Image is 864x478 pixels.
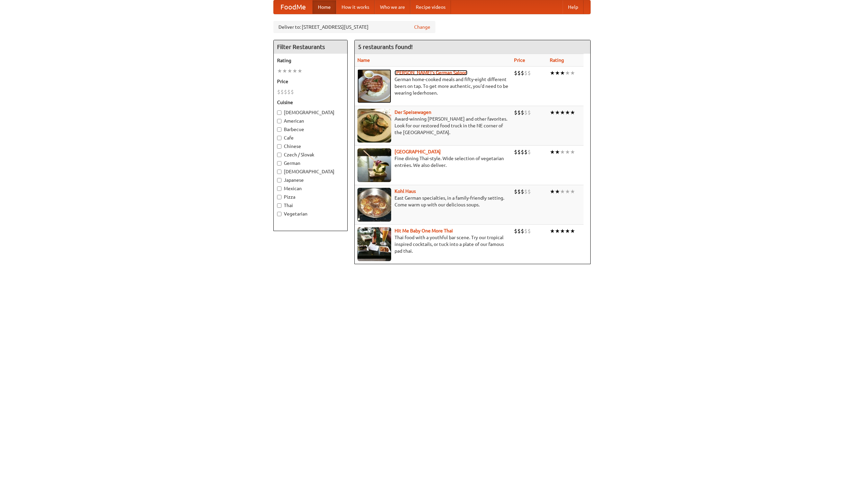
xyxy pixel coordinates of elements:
li: ★ [565,109,570,116]
input: Pizza [277,195,281,199]
label: Thai [277,202,344,209]
li: ★ [287,67,292,75]
ng-pluralize: 5 restaurants found! [358,44,413,50]
input: [DEMOGRAPHIC_DATA] [277,110,281,115]
li: $ [524,148,528,156]
li: $ [291,88,294,96]
li: ★ [555,109,560,116]
li: $ [517,148,521,156]
li: $ [528,69,531,77]
a: How it works [336,0,375,14]
input: [DEMOGRAPHIC_DATA] [277,170,281,174]
li: $ [284,88,287,96]
img: babythai.jpg [357,227,391,261]
label: [DEMOGRAPHIC_DATA] [277,168,344,175]
li: ★ [565,148,570,156]
input: Thai [277,203,281,208]
li: $ [521,148,524,156]
img: kohlhaus.jpg [357,188,391,222]
h4: Filter Restaurants [274,40,347,54]
h5: Cuisine [277,99,344,106]
img: esthers.jpg [357,69,391,103]
a: Price [514,57,525,63]
li: $ [277,88,280,96]
li: $ [287,88,291,96]
li: ★ [560,69,565,77]
li: $ [521,69,524,77]
h5: Rating [277,57,344,64]
li: ★ [550,109,555,116]
input: Barbecue [277,127,281,132]
li: $ [524,188,528,195]
li: ★ [570,109,575,116]
a: Home [313,0,336,14]
li: ★ [292,67,297,75]
li: ★ [560,227,565,235]
li: ★ [570,148,575,156]
li: ★ [297,67,302,75]
a: Who we are [375,0,410,14]
li: ★ [560,148,565,156]
input: Chinese [277,144,281,149]
p: Thai food with a youthful bar scene. Try our tropical inspired cocktails, or tuck into a plate of... [357,234,509,254]
li: ★ [550,227,555,235]
li: ★ [565,69,570,77]
div: Deliver to: [STREET_ADDRESS][US_STATE] [273,21,435,33]
img: speisewagen.jpg [357,109,391,143]
a: Help [563,0,584,14]
li: $ [528,148,531,156]
a: Kohl Haus [395,188,416,194]
li: $ [514,109,517,116]
a: Recipe videos [410,0,451,14]
label: Cafe [277,134,344,141]
p: Award-winning [PERSON_NAME] and other favorites. Look for our restored food truck in the NE corne... [357,116,509,136]
a: Name [357,57,370,63]
b: Hit Me Baby One More Thai [395,228,453,233]
li: ★ [565,188,570,195]
li: ★ [282,67,287,75]
li: ★ [570,227,575,235]
label: Chinese [277,143,344,150]
a: FoodMe [274,0,313,14]
input: Cafe [277,136,281,140]
input: Vegetarian [277,212,281,216]
label: Czech / Slovak [277,151,344,158]
li: ★ [560,109,565,116]
a: Der Speisewagen [395,109,431,115]
p: East German specialties, in a family-friendly setting. Come warm up with our delicious soups. [357,195,509,208]
li: ★ [550,148,555,156]
li: $ [517,109,521,116]
li: ★ [570,188,575,195]
li: ★ [560,188,565,195]
label: Pizza [277,194,344,200]
label: Mexican [277,185,344,192]
li: ★ [550,69,555,77]
h5: Price [277,78,344,85]
li: $ [514,69,517,77]
input: American [277,119,281,123]
label: Barbecue [277,126,344,133]
li: $ [514,227,517,235]
li: ★ [555,148,560,156]
li: ★ [277,67,282,75]
a: [GEOGRAPHIC_DATA] [395,149,441,154]
li: $ [521,227,524,235]
label: [DEMOGRAPHIC_DATA] [277,109,344,116]
li: ★ [555,69,560,77]
li: $ [524,227,528,235]
label: Japanese [277,177,344,183]
li: $ [521,188,524,195]
a: Change [414,24,430,30]
li: $ [528,188,531,195]
li: $ [521,109,524,116]
li: ★ [570,69,575,77]
label: German [277,160,344,167]
li: ★ [555,188,560,195]
li: $ [517,227,521,235]
img: satay.jpg [357,148,391,182]
li: $ [514,188,517,195]
li: $ [514,148,517,156]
